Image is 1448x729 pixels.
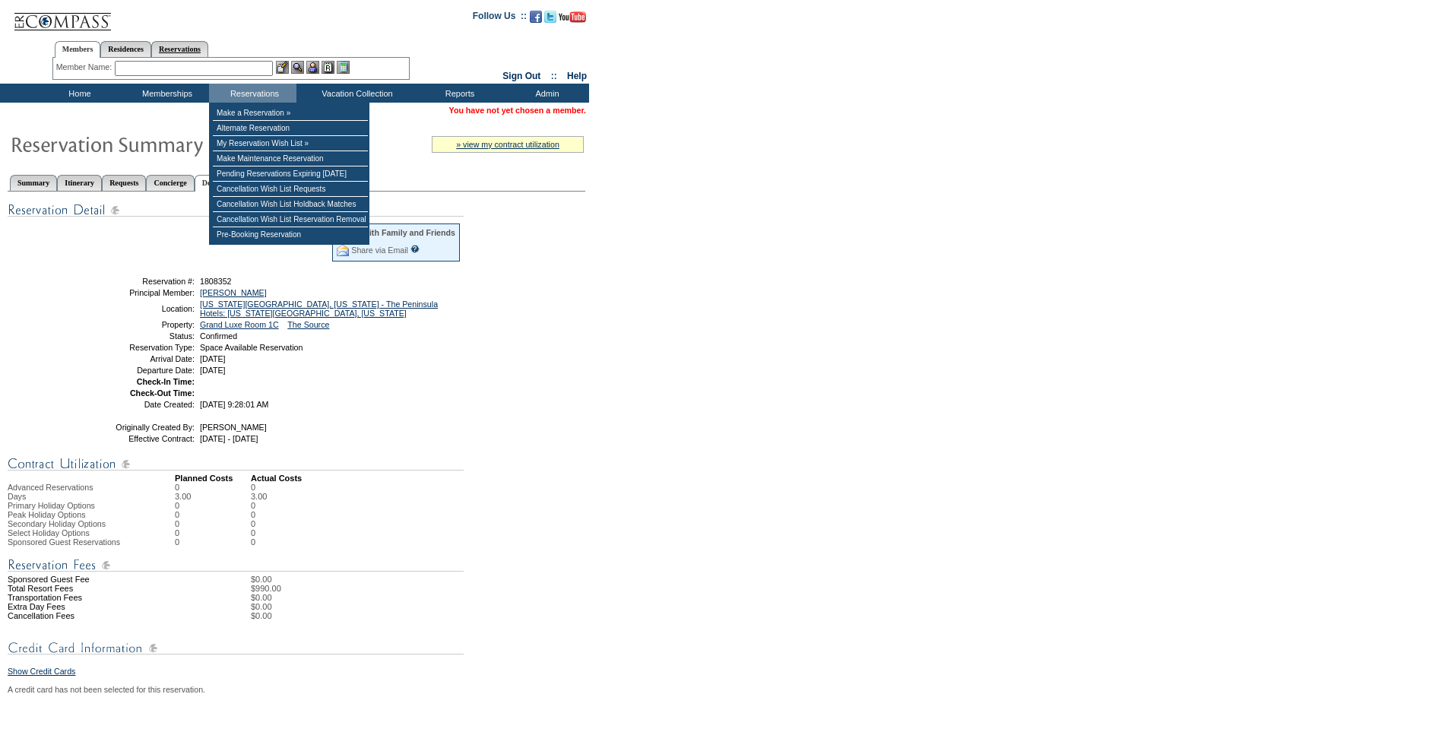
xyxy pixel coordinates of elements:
td: Cancellation Wish List Reservation Removal [213,212,368,227]
td: Reservations [209,84,296,103]
a: Requests [102,175,146,191]
td: Reservation #: [86,277,195,286]
td: Home [34,84,122,103]
img: Contract Utilization [8,455,464,474]
td: Alternate Reservation [213,121,368,136]
span: [DATE] - [DATE] [200,434,258,443]
td: 0 [251,528,267,537]
span: Primary Holiday Options [8,501,95,510]
strong: Check-Out Time: [130,388,195,398]
span: [DATE] 9:28:01 AM [200,400,268,409]
a: Grand Luxe Room 1C [200,320,279,329]
td: $0.00 [251,602,585,611]
td: Property: [86,320,195,329]
td: Cancellation Wish List Holdback Matches [213,197,368,212]
td: 0 [175,483,251,492]
td: Total Resort Fees [8,584,175,593]
td: 0 [251,519,267,528]
span: 1808352 [200,277,232,286]
input: What is this? [410,245,420,253]
a: Members [55,41,101,58]
img: b_edit.gif [276,61,289,74]
td: Arrival Date: [86,354,195,363]
td: 0 [251,501,267,510]
td: Transportation Fees [8,593,175,602]
td: Planned Costs [175,474,251,483]
td: Sponsored Guest Fee [8,575,175,584]
td: 3.00 [175,492,251,501]
td: Date Created: [86,400,195,409]
td: Extra Day Fees [8,602,175,611]
a: Follow us on Twitter [544,15,556,24]
img: Reservations [322,61,334,74]
td: Reservation Type: [86,343,195,352]
td: 3.00 [251,492,267,501]
img: Reservaton Summary [10,128,314,159]
td: Originally Created By: [86,423,195,432]
td: Cancellation Wish List Requests [213,182,368,197]
a: Detail [195,175,230,192]
td: 0 [175,501,251,510]
span: Confirmed [200,331,237,341]
td: Departure Date: [86,366,195,375]
img: Impersonate [306,61,319,74]
td: $0.00 [251,611,585,620]
a: » view my contract utilization [456,140,559,149]
strong: Check-In Time: [137,377,195,386]
td: 0 [175,510,251,519]
td: Pending Reservations Expiring [DATE] [213,166,368,182]
td: Principal Member: [86,288,195,297]
td: 0 [251,510,267,519]
img: Become our fan on Facebook [530,11,542,23]
td: Follow Us :: [473,9,527,27]
td: $990.00 [251,584,585,593]
span: [PERSON_NAME] [200,423,267,432]
td: Vacation Collection [296,84,414,103]
span: [DATE] [200,366,226,375]
div: Member Name: [56,61,115,74]
td: 0 [251,483,267,492]
td: 0 [175,528,251,537]
div: A credit card has not been selected for this reservation. [8,685,585,694]
a: The Source [287,320,329,329]
td: $0.00 [251,593,585,602]
span: [DATE] [200,354,226,363]
a: Share via Email [351,246,408,255]
img: Reservation Detail [8,201,464,220]
span: Secondary Holiday Options [8,519,106,528]
span: Advanced Reservations [8,483,93,492]
a: [US_STATE][GEOGRAPHIC_DATA], [US_STATE] - The Peninsula Hotels: [US_STATE][GEOGRAPHIC_DATA], [US_... [200,300,438,318]
span: You have not yet chosen a member. [449,106,586,115]
td: 0 [175,519,251,528]
span: Space Available Reservation [200,343,303,352]
img: Subscribe to our YouTube Channel [559,11,586,23]
a: Subscribe to our YouTube Channel [559,15,586,24]
td: My Reservation Wish List » [213,136,368,151]
a: Help [567,71,587,81]
td: Actual Costs [251,474,585,483]
a: Reservations [151,41,208,57]
span: :: [551,71,557,81]
img: Reservation Fees [8,556,464,575]
td: $0.00 [251,575,585,584]
td: Admin [502,84,589,103]
img: Follow us on Twitter [544,11,556,23]
a: Concierge [146,175,194,191]
div: Share With Family and Friends [337,228,455,237]
td: Pre-Booking Reservation [213,227,368,242]
td: Make a Reservation » [213,106,368,121]
img: View [291,61,304,74]
a: Show Credit Cards [8,667,75,676]
a: Become our fan on Facebook [530,15,542,24]
span: Select Holiday Options [8,528,90,537]
td: Reports [414,84,502,103]
td: Memberships [122,84,209,103]
a: Sign Out [502,71,540,81]
a: Itinerary [57,175,102,191]
a: Residences [100,41,151,57]
td: 0 [175,537,251,547]
img: b_calculator.gif [337,61,350,74]
td: Status: [86,331,195,341]
td: Make Maintenance Reservation [213,151,368,166]
td: 0 [251,537,267,547]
